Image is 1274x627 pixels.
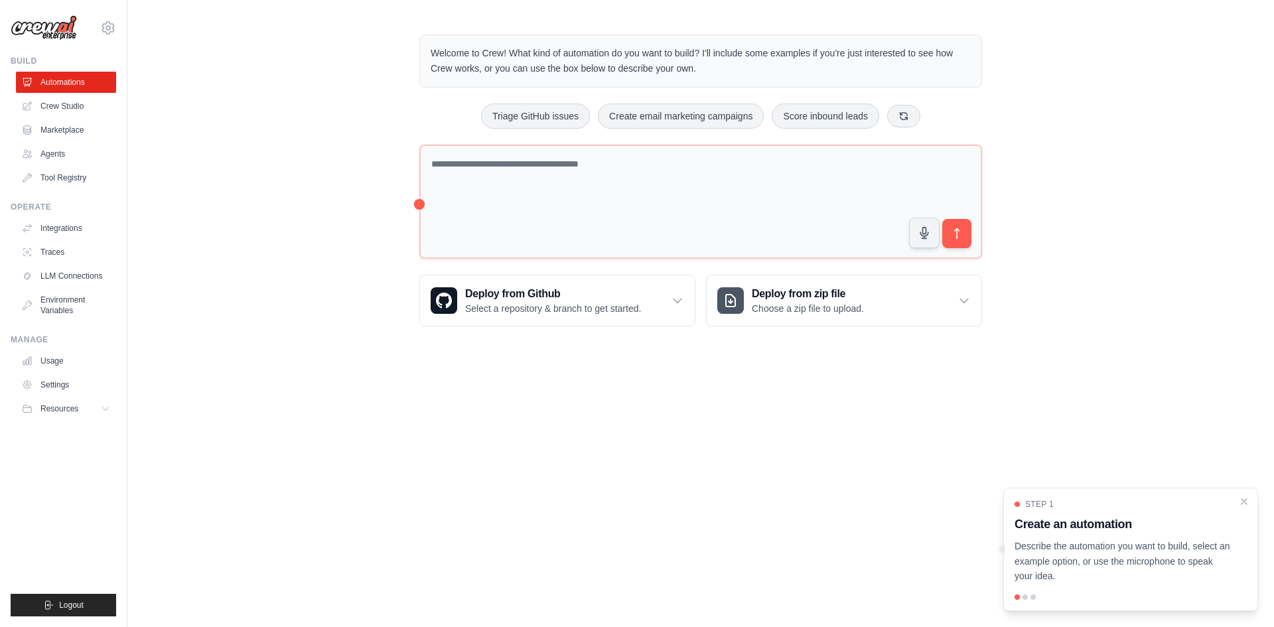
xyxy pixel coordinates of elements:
h3: Deploy from zip file [752,286,864,302]
div: Manage [11,334,116,345]
div: Build [11,56,116,66]
a: Integrations [16,218,116,239]
p: Choose a zip file to upload. [752,302,864,315]
span: Resources [40,403,78,414]
a: Agents [16,143,116,165]
p: Welcome to Crew! What kind of automation do you want to build? I'll include some examples if you'... [431,46,971,76]
a: Crew Studio [16,96,116,117]
p: Describe the automation you want to build, select an example option, or use the microphone to spe... [1015,539,1231,584]
button: Create email marketing campaigns [598,104,764,129]
div: Operate [11,202,116,212]
button: Score inbound leads [772,104,879,129]
h3: Deploy from Github [465,286,641,302]
button: Triage GitHub issues [481,104,590,129]
a: Marketplace [16,119,116,141]
img: Logo [11,15,77,40]
button: Logout [11,594,116,616]
a: Traces [16,242,116,263]
a: Environment Variables [16,289,116,321]
a: Usage [16,350,116,372]
h3: Create an automation [1015,515,1231,533]
button: Resources [16,398,116,419]
a: Automations [16,72,116,93]
span: Logout [59,600,84,610]
a: Settings [16,374,116,395]
button: Close walkthrough [1239,496,1249,507]
p: Select a repository & branch to get started. [465,302,641,315]
a: LLM Connections [16,265,116,287]
span: Step 1 [1025,499,1054,510]
a: Tool Registry [16,167,116,188]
